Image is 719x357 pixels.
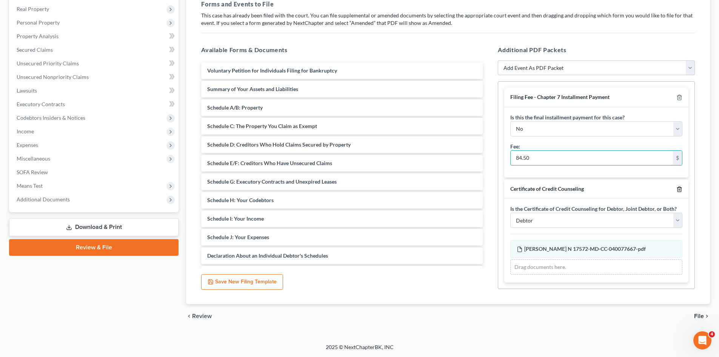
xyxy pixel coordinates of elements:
a: Review & File [9,239,179,256]
a: SOFA Review [11,165,179,179]
label: Fee: [510,142,520,150]
span: Income [17,128,34,134]
a: Unsecured Nonpriority Claims [11,70,179,84]
span: Declaration About an Individual Debtor's Schedules [207,252,328,259]
span: Secured Claims [17,46,53,53]
a: Lawsuits [11,84,179,97]
span: Schedule J: Your Expenses [207,234,269,240]
span: Property Analysis [17,33,59,39]
label: Is this the final installment payment for this case? [510,113,625,121]
span: Schedule D: Creditors Who Hold Claims Secured by Property [207,141,351,148]
input: 0.00 [511,151,673,165]
a: Property Analysis [11,29,179,43]
a: Unsecured Priority Claims [11,57,179,70]
span: [PERSON_NAME] N 17572-MD-CC-040077667-pdf [524,246,646,252]
span: Summary of Your Assets and Liabilities [207,86,298,92]
iframe: Intercom live chat [693,331,711,349]
span: Miscellaneous [17,155,50,162]
span: File [694,313,704,319]
span: Expenses [17,142,38,148]
i: chevron_right [704,313,710,319]
div: 2025 © NextChapterBK, INC [145,343,575,357]
span: Review [192,313,212,319]
div: $ [673,151,682,165]
span: Means Test [17,182,43,189]
span: Schedule I: Your Income [207,215,264,222]
p: This case has already been filed with the court. You can file supplemental or amended documents b... [201,12,695,27]
span: Personal Property [17,19,60,26]
div: Drag documents here. [510,260,682,275]
span: Real Property [17,6,49,12]
span: SOFA Review [17,169,48,175]
span: 4 [709,331,715,337]
span: Schedule E/F: Creditors Who Have Unsecured Claims [207,160,332,166]
span: Schedule H: Your Codebtors [207,197,274,203]
h5: Additional PDF Packets [498,45,695,54]
i: chevron_left [186,313,192,319]
span: Voluntary Petition for Individuals Filing for Bankruptcy [207,67,337,74]
span: Additional Documents [17,196,70,202]
a: Download & Print [9,218,179,236]
h5: Available Forms & Documents [201,45,483,54]
span: Unsecured Priority Claims [17,60,79,66]
button: chevron_left Review [186,313,219,319]
span: Unsecured Nonpriority Claims [17,74,89,80]
span: Certificate of Credit Counseling [510,185,584,192]
span: Lawsuits [17,87,37,94]
label: Is the Certificate of Credit Counseling for Debtor, Joint Debtor, or Both? [510,205,677,213]
span: Schedule G: Executory Contracts and Unexpired Leases [207,178,337,185]
span: Executory Contracts [17,101,65,107]
a: Executory Contracts [11,97,179,111]
span: Filing Fee - Chapter 7 Installment Payment [510,94,610,100]
span: Schedule C: The Property You Claim as Exempt [207,123,317,129]
span: Schedule A/B: Property [207,104,263,111]
button: Save New Filing Template [201,274,283,290]
span: Codebtors Insiders & Notices [17,114,85,121]
a: Secured Claims [11,43,179,57]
